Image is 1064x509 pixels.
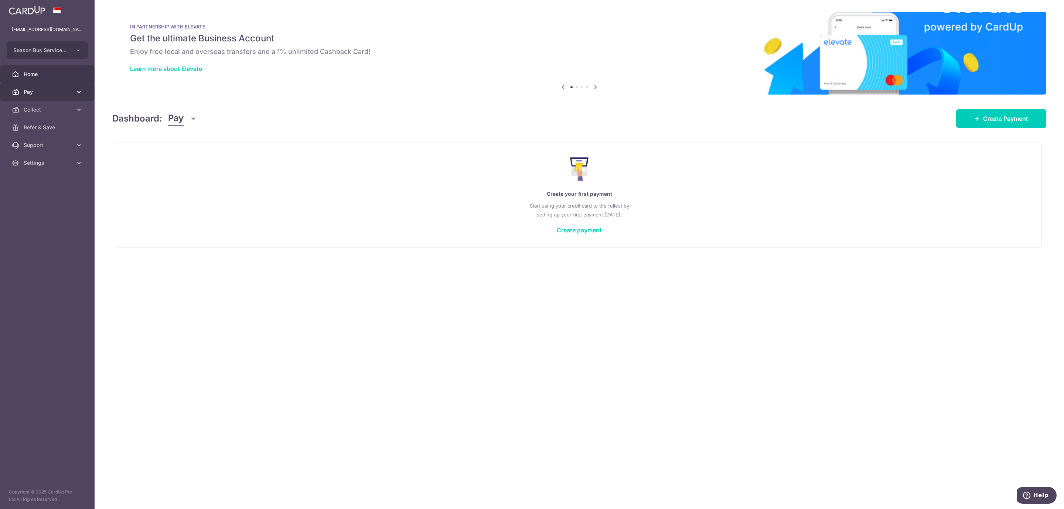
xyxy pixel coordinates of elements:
p: Start using your credit card to the fullest by setting up your first payment [DATE]! [132,201,1027,219]
span: Collect [24,106,72,113]
h6: Enjoy free local and overseas transfers and a 1% unlimited Cashback Card! [130,47,1029,56]
img: Renovation banner [112,12,1046,95]
a: Learn more about Elevate [130,65,202,72]
a: Create Payment [956,109,1046,128]
img: Make Payment [570,157,589,181]
p: [EMAIL_ADDRESS][DOMAIN_NAME] [12,26,83,33]
button: Pay [168,112,197,126]
span: Refer & Save [24,124,72,131]
span: Pay [168,112,184,126]
h5: Get the ultimate Business Account [130,33,1029,44]
span: Support [24,141,72,149]
span: Home [24,71,72,78]
a: Create payment [557,226,602,234]
iframe: Opens a widget where you can find more information [1017,487,1057,505]
span: Season Bus Services Co Pte Ltd-SAS [13,47,68,54]
button: Season Bus Services Co Pte Ltd-SAS [7,41,88,59]
p: Create your first payment [132,189,1027,198]
h4: Dashboard: [112,112,162,125]
span: Pay [24,88,72,96]
span: Create Payment [983,114,1028,123]
img: CardUp [9,6,45,15]
p: IN PARTNERSHIP WITH ELEVATE [130,24,1029,30]
span: Settings [24,159,72,167]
